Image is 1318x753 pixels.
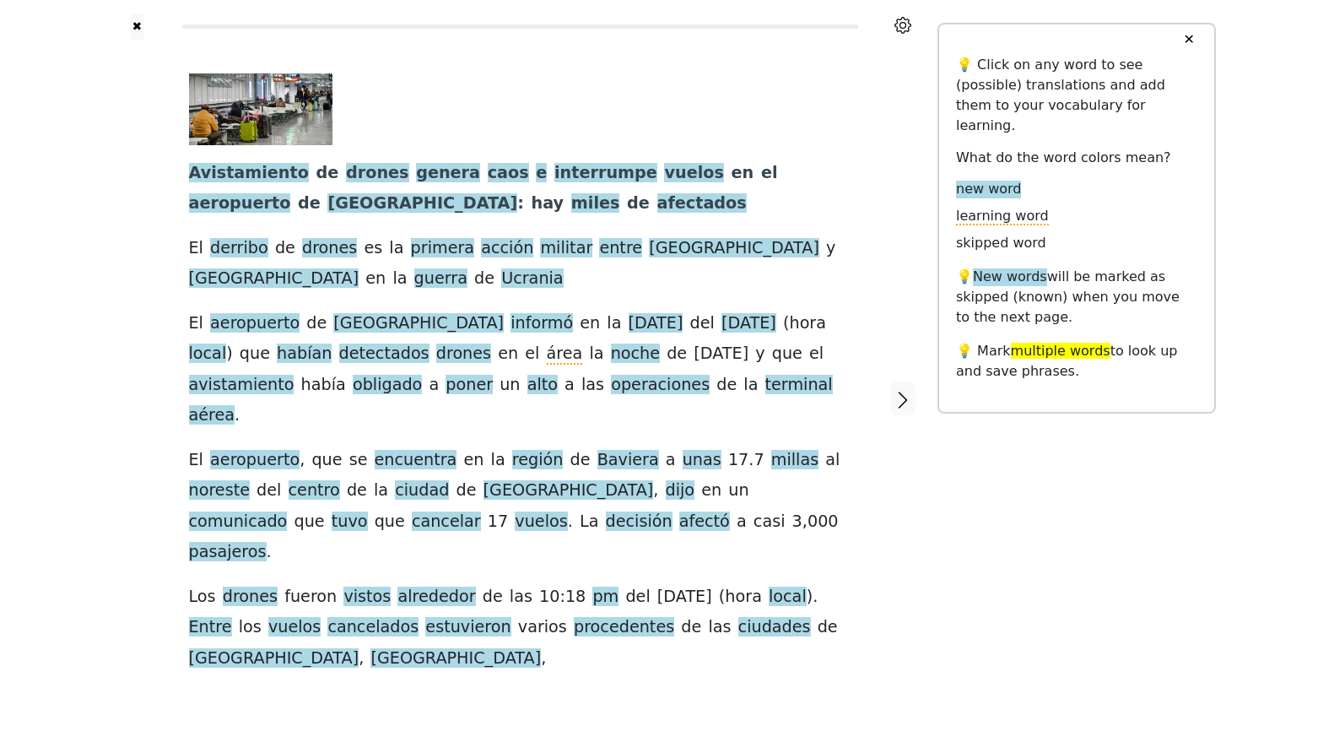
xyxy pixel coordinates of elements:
[189,238,203,259] span: El
[289,480,340,501] span: centro
[510,587,532,608] span: las
[807,587,818,608] span: ).
[771,450,818,471] span: millas
[429,375,439,396] span: a
[239,617,262,638] span: los
[1173,24,1204,55] button: ✕
[425,617,510,638] span: estuvieron
[316,163,339,184] span: de
[565,587,586,608] span: 18
[539,587,559,608] span: 10
[581,375,604,396] span: las
[818,617,838,638] span: de
[956,181,1021,198] span: new word
[599,238,642,259] span: entre
[343,587,391,608] span: vistos
[592,587,618,608] span: pm
[1011,343,1110,359] span: multiple words
[657,587,712,608] span: [DATE]
[701,480,721,501] span: en
[359,648,364,669] span: ,
[772,344,802,365] span: que
[210,313,300,334] span: aeropuerto
[347,480,367,501] span: de
[392,268,407,290] span: la
[627,193,650,214] span: de
[364,238,382,259] span: es
[311,450,342,471] span: que
[589,344,603,365] span: la
[754,450,764,471] span: 7
[189,73,332,145] img: GettyImages-2238483715-395431.jpg
[956,55,1197,136] p: 💡 Click on any word to see (possible) translations and add them to your vocabulary for learning.
[748,450,754,471] span: .
[189,375,294,396] span: avistamiento
[436,344,491,365] span: drones
[353,375,422,396] span: obligado
[189,587,216,608] span: Los
[802,512,808,533] span: ,
[518,617,567,638] span: varios
[223,587,278,608] span: drones
[597,450,659,471] span: Baviera
[754,512,786,533] span: casi
[728,450,748,471] span: 17
[375,512,405,533] span: que
[527,375,558,396] span: alto
[826,238,835,259] span: y
[257,480,281,501] span: del
[737,512,747,533] span: a
[267,542,272,563] span: .
[346,163,408,184] span: drones
[761,163,778,184] span: el
[301,375,346,396] span: había
[395,480,449,501] span: ciudad
[491,450,505,471] span: la
[769,587,807,608] span: local
[488,512,508,533] span: 17
[498,344,518,365] span: en
[666,450,676,471] span: a
[483,480,654,501] span: [GEOGRAPHIC_DATA]
[664,163,723,184] span: vuelos
[554,163,657,184] span: interrumpe
[284,587,337,608] span: fueron
[375,450,457,471] span: encuentra
[510,313,573,334] span: informó
[333,313,504,334] span: [GEOGRAPHIC_DATA]
[332,512,368,533] span: tuvo
[728,480,748,501] span: un
[657,193,747,214] span: afectados
[725,587,762,608] span: hora
[189,405,235,426] span: aérea
[574,617,674,638] span: procedentes
[564,375,575,396] span: a
[721,313,776,334] span: [DATE]
[667,344,687,365] span: de
[226,344,233,365] span: )
[783,313,790,334] span: (
[488,163,529,184] span: caos
[559,587,564,608] span: :
[625,587,650,608] span: del
[240,344,270,365] span: que
[365,268,386,290] span: en
[547,344,583,365] span: área
[679,512,730,533] span: afectó
[411,238,475,259] span: primera
[973,268,1047,286] span: New words
[515,512,567,533] span: vuelos
[525,344,539,365] span: el
[416,163,480,184] span: genera
[512,450,564,471] span: región
[708,617,731,638] span: las
[446,375,493,396] span: poner
[306,313,327,334] span: de
[412,512,481,533] span: cancelar
[210,238,268,259] span: derribo
[300,450,305,471] span: ,
[719,587,726,608] span: (
[130,14,144,40] button: ✖
[571,193,620,214] span: miles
